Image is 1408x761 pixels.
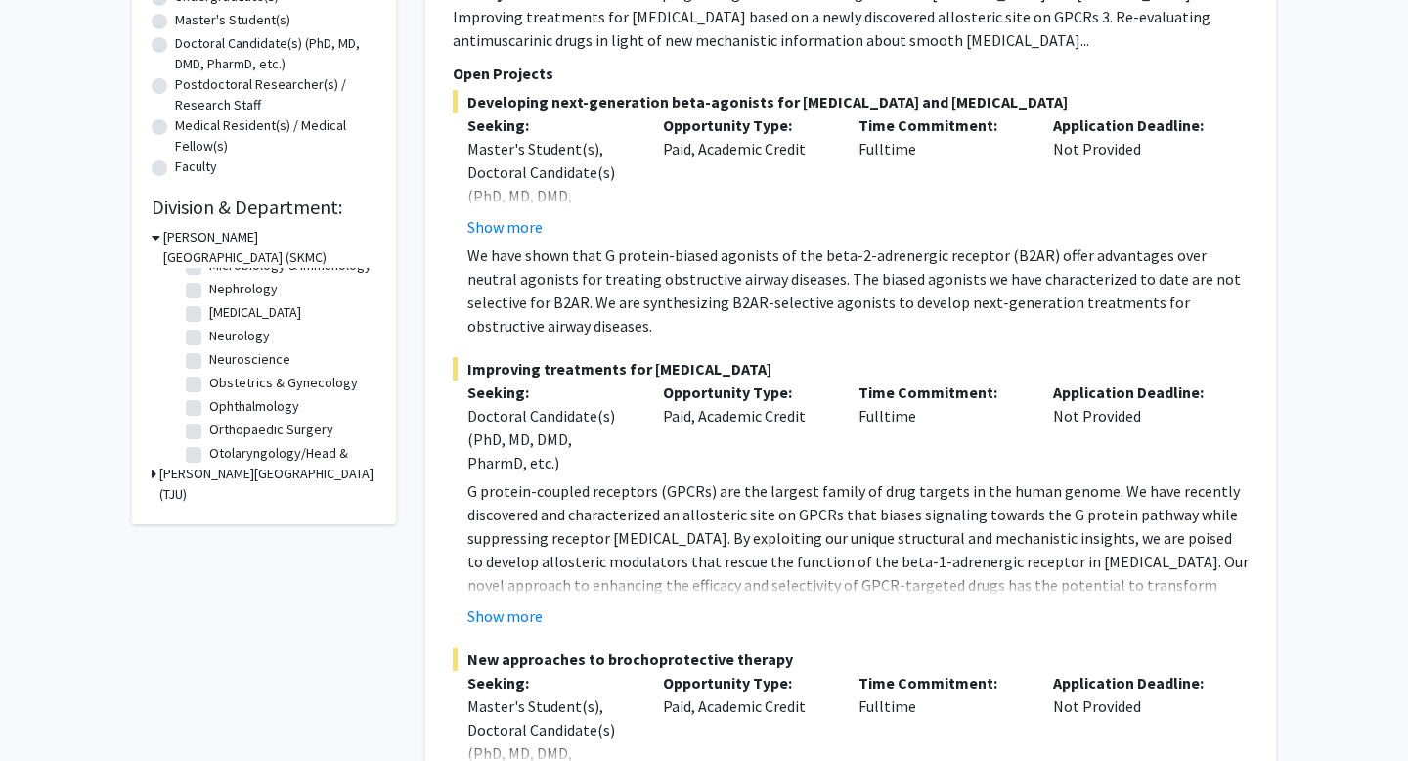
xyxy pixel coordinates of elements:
span: Improving treatments for [MEDICAL_DATA] [453,357,1249,380]
label: Obstetrics & Gynecology [209,373,358,393]
label: Master's Student(s) [175,10,290,30]
div: Master's Student(s), Doctoral Candidate(s) (PhD, MD, DMD, PharmD, etc.) [467,137,634,231]
p: Application Deadline: [1053,671,1219,694]
div: Paid, Academic Credit [648,380,844,474]
label: [MEDICAL_DATA] [209,302,301,323]
p: Seeking: [467,380,634,404]
p: Application Deadline: [1053,113,1219,137]
p: Seeking: [467,113,634,137]
label: Otolaryngology/Head & Neck Surgery [209,443,372,484]
p: Time Commitment: [858,113,1025,137]
iframe: Chat [15,673,83,746]
p: Opportunity Type: [663,113,829,137]
h3: [PERSON_NAME][GEOGRAPHIC_DATA] (SKMC) [163,227,376,268]
p: Application Deadline: [1053,380,1219,404]
p: Opportunity Type: [663,671,829,694]
label: Nephrology [209,279,278,299]
p: Time Commitment: [858,671,1025,694]
div: Paid, Academic Credit [648,113,844,239]
p: Time Commitment: [858,380,1025,404]
label: Doctoral Candidate(s) (PhD, MD, DMD, PharmD, etc.) [175,33,376,74]
label: Orthopaedic Surgery [209,420,333,440]
div: Doctoral Candidate(s) (PhD, MD, DMD, PharmD, etc.) [467,404,634,474]
label: Medical Resident(s) / Medical Fellow(s) [175,115,376,157]
p: Open Projects [453,62,1249,85]
div: Fulltime [844,113,1039,239]
button: Show more [467,604,543,628]
label: Neuroscience [209,349,290,370]
span: Developing next-generation beta-agonists for [MEDICAL_DATA] and [MEDICAL_DATA] [453,90,1249,113]
button: Show more [467,215,543,239]
div: Not Provided [1038,113,1234,239]
div: Not Provided [1038,380,1234,474]
p: We have shown that G protein-biased agonists of the beta-2-adrenergic receptor (B2AR) offer advan... [467,244,1249,337]
span: New approaches to brochoprotective therapy [453,648,1249,671]
label: Faculty [175,157,217,177]
div: Fulltime [844,380,1039,474]
h3: [PERSON_NAME][GEOGRAPHIC_DATA] (TJU) [159,464,376,505]
p: Opportunity Type: [663,380,829,404]
label: Neurology [209,326,270,346]
p: Seeking: [467,671,634,694]
label: Ophthalmology [209,396,299,417]
label: Postdoctoral Researcher(s) / Research Staff [175,74,376,115]
h2: Division & Department: [152,196,376,219]
p: G protein-coupled receptors (GPCRs) are the largest family of drug targets in the human genome. W... [467,479,1249,620]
